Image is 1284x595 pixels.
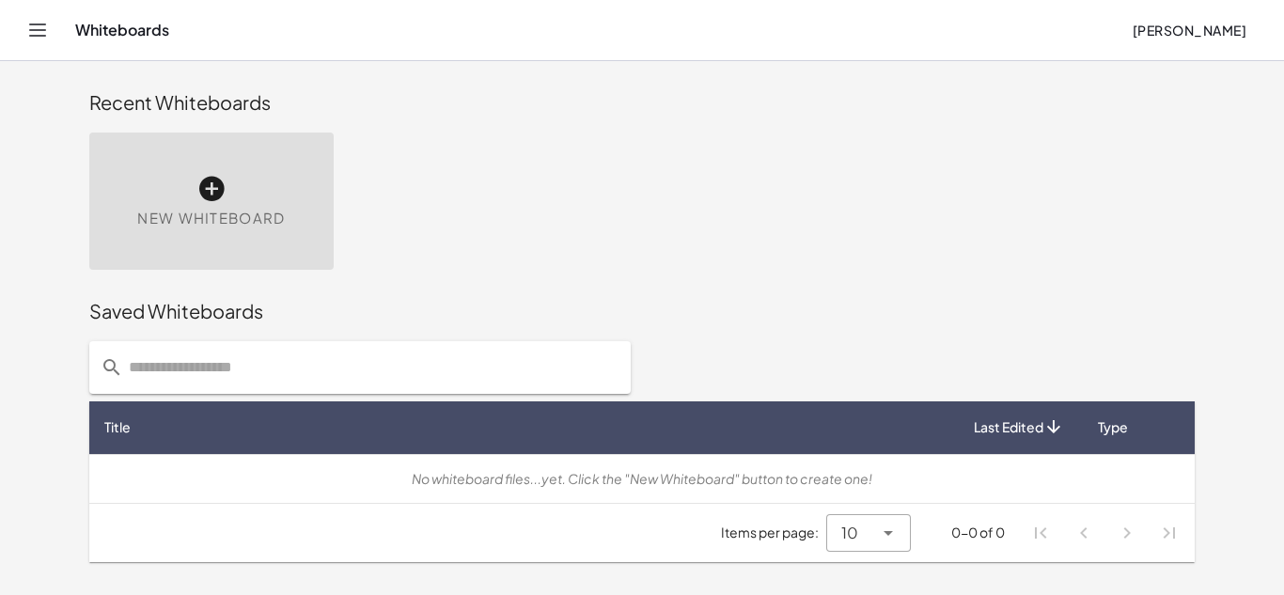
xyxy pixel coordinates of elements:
[951,523,1005,542] div: 0-0 of 0
[1117,13,1261,47] button: [PERSON_NAME]
[101,356,123,379] i: prepended action
[23,15,53,45] button: Toggle navigation
[89,89,1195,116] div: Recent Whiteboards
[89,298,1195,324] div: Saved Whiteboards
[721,523,826,542] span: Items per page:
[1132,22,1246,39] span: [PERSON_NAME]
[841,522,858,544] span: 10
[104,469,1180,489] div: No whiteboard files...yet. Click the "New Whiteboard" button to create one!
[104,417,131,437] span: Title
[1020,511,1191,555] nav: Pagination Navigation
[974,417,1043,437] span: Last Edited
[137,208,285,229] span: New Whiteboard
[1098,417,1128,437] span: Type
